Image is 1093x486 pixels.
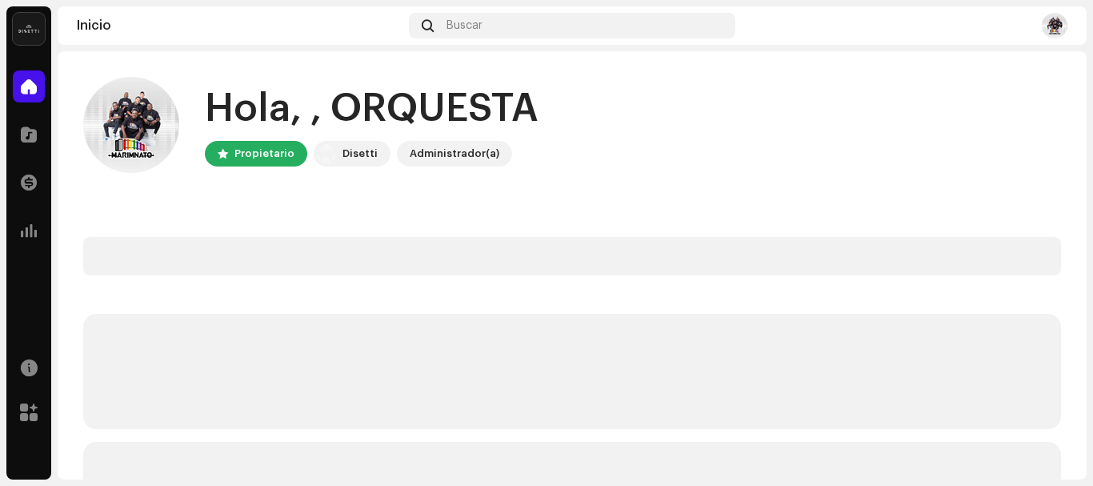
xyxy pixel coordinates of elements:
[410,144,499,163] div: Administrador(a)
[205,83,538,135] div: Hola, , ORQUESTA
[234,144,294,163] div: Propietario
[446,19,482,32] span: Buscar
[83,77,179,173] img: fd8799f8-b43d-4875-89f6-a23506ec48f2
[342,144,378,163] div: Disetti
[77,19,402,32] div: Inicio
[1042,13,1067,38] img: fd8799f8-b43d-4875-89f6-a23506ec48f2
[317,144,336,163] img: 02a7c2d3-3c89-4098-b12f-2ff2945c95ee
[13,13,45,45] img: 02a7c2d3-3c89-4098-b12f-2ff2945c95ee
